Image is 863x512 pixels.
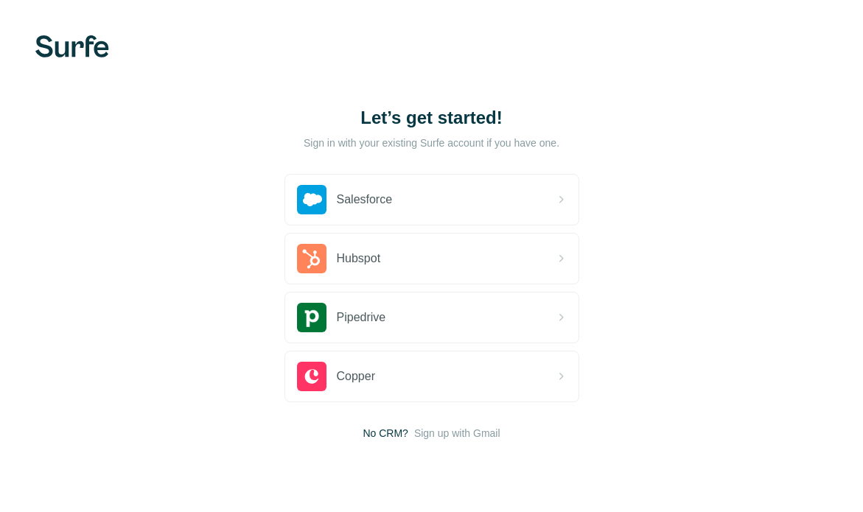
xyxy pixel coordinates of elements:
span: Hubspot [337,250,381,267]
span: Copper [337,368,375,385]
h1: Let’s get started! [284,106,579,130]
img: pipedrive's logo [297,303,326,332]
button: Sign up with Gmail [414,426,500,441]
span: Salesforce [337,191,393,208]
span: Pipedrive [337,309,386,326]
img: Surfe's logo [35,35,109,57]
img: copper's logo [297,362,326,391]
img: hubspot's logo [297,244,326,273]
p: Sign in with your existing Surfe account if you have one. [304,136,559,150]
img: salesforce's logo [297,185,326,214]
span: No CRM? [363,426,408,441]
